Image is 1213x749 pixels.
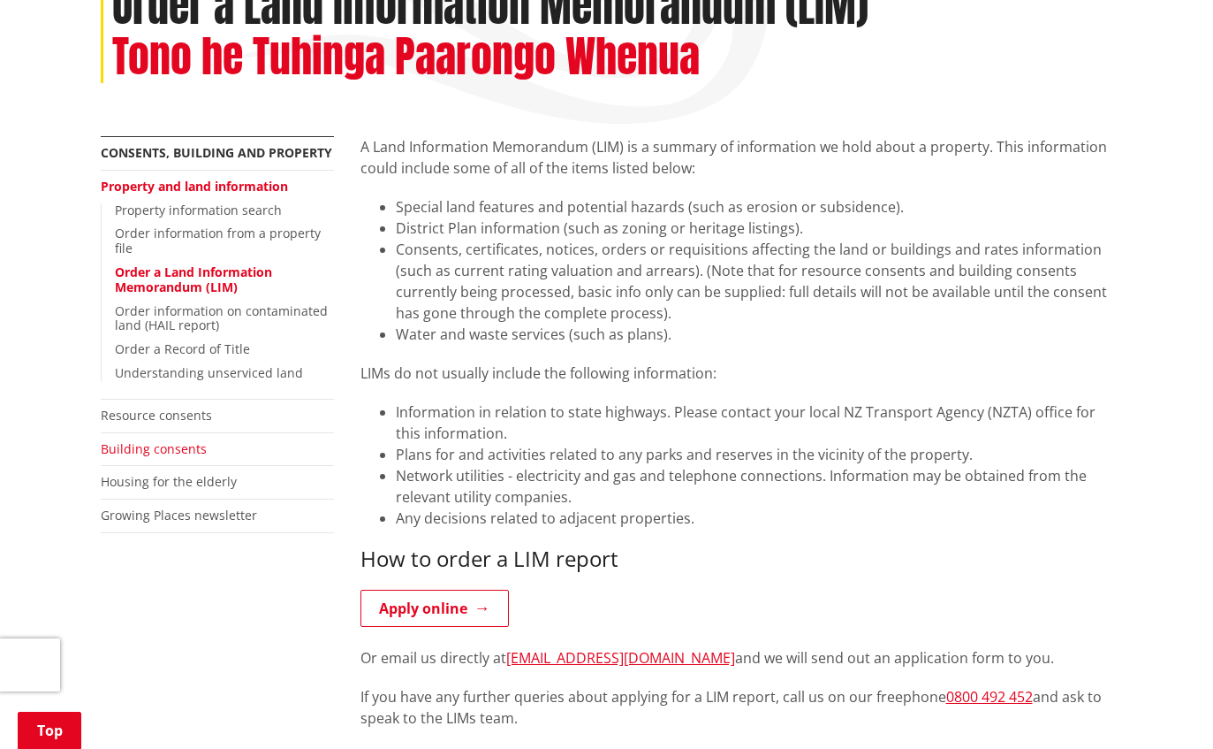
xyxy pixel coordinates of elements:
[101,507,257,524] a: Growing Places newsletter
[396,196,1113,218] li: Special land features and potential hazards (such as erosion or subsidence).
[115,340,250,357] a: Order a Record of Title
[115,264,272,295] a: Order a Land Information Memorandum (LIM)
[115,225,321,256] a: Order information from a property file
[396,218,1113,239] li: District Plan information (such as zoning or heritage listings).
[360,546,1113,572] h3: How to order a LIM report
[360,590,509,627] a: Apply online
[396,324,1113,345] li: Water and waste services (such as plans).
[115,202,282,218] a: Property information search
[396,465,1113,508] li: Network utilities - electricity and gas and telephone connections. Information may be obtained fr...
[101,144,332,161] a: Consents, building and property
[396,239,1113,324] li: Consents, certificates, notices, orders or requisitions affecting the land or buildings and rates...
[101,473,237,490] a: Housing for the elderly
[1132,675,1195,738] iframe: Messenger Launcher
[18,712,81,749] a: Top
[115,302,328,334] a: Order information on contaminated land (HAIL report)
[101,440,207,457] a: Building consents
[360,647,1113,669] p: Or email us directly at and we will send out an application form to you.
[506,648,735,668] a: [EMAIL_ADDRESS][DOMAIN_NAME]
[101,407,212,424] a: Resource consents
[396,444,1113,465] li: Plans for and activities related to any parks and reserves in the vicinity of the property.
[360,363,1113,384] p: LIMs do not usually include the following information:
[396,508,1113,529] li: Any decisions related to adjacent properties.
[360,686,1113,729] p: If you have any further queries about applying for a LIM report, call us on our freephone and ask...
[360,136,1113,179] p: A Land Information Memorandum (LIM) is a summary of information we hold about a property. This in...
[946,687,1033,707] a: 0800 492 452
[396,401,1113,444] li: Information in relation to state highways. Please contact your local NZ Transport Agency (NZTA) o...
[115,364,303,381] a: Understanding unserviced land
[112,32,700,83] h2: Tono he Tuhinga Paarongo Whenua
[101,178,288,195] a: Property and land information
